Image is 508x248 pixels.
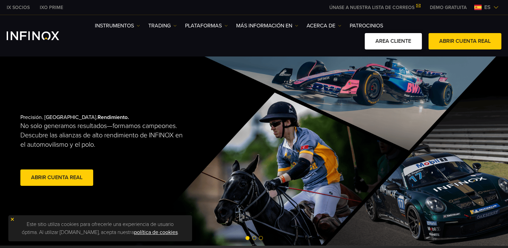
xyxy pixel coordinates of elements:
span: es [482,3,493,11]
span: Go to slide 3 [259,236,263,240]
a: INFINOX Logo [7,31,75,40]
p: No solo generamos resultados—formamos campeones. Descubre las alianzas de alto rendimiento de INF... [20,121,189,149]
span: Go to slide 2 [252,236,256,240]
a: INFINOX MENU [425,4,472,11]
div: Precisión. [GEOGRAPHIC_DATA]. [20,103,231,198]
p: Este sitio utiliza cookies para ofrecerle una experiencia de usuario óptima. Al utilizar [DOMAIN_... [12,219,189,238]
a: Instrumentos [95,22,140,30]
img: yellow close icon [10,217,15,222]
a: ACERCA DE [307,22,341,30]
a: ÚNASE A NUESTRA LISTA DE CORREOS [324,5,425,10]
a: INFINOX [2,4,35,11]
a: PLATAFORMAS [185,22,228,30]
span: Go to slide 1 [245,236,249,240]
a: ABRIR CUENTA REAL [429,33,501,49]
a: AREA CLIENTE [365,33,422,49]
a: Más información en [236,22,298,30]
strong: Rendimiento. [98,114,129,121]
a: Abrir cuenta real [20,169,93,186]
a: Patrocinios [350,22,383,30]
a: TRADING [148,22,177,30]
a: política de cookies [134,229,178,236]
a: INFINOX [35,4,68,11]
